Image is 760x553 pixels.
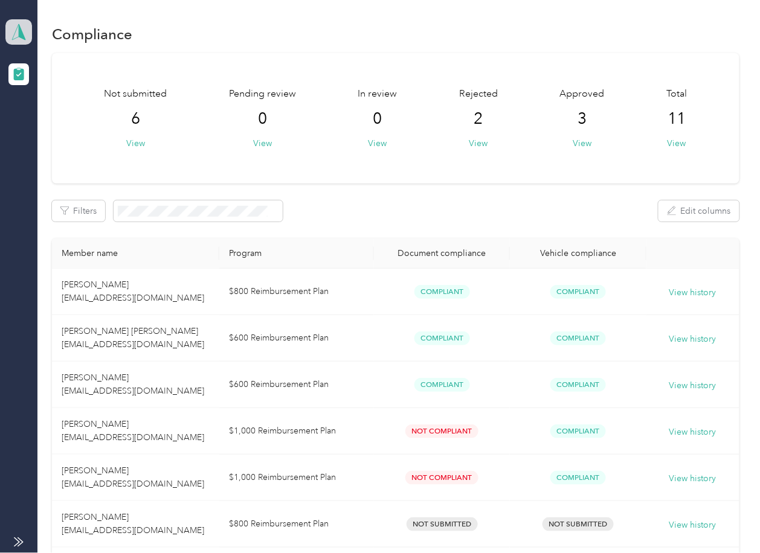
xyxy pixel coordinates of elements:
span: Rejected [459,87,498,101]
button: View history [669,333,717,346]
span: Compliant [550,471,606,485]
td: $600 Reimbursement Plan [219,315,374,362]
span: [PERSON_NAME] [EMAIL_ADDRESS][DOMAIN_NAME] [62,465,204,489]
iframe: Everlance-gr Chat Button Frame [692,485,760,553]
span: [PERSON_NAME] [PERSON_NAME] [EMAIL_ADDRESS][DOMAIN_NAME] [62,326,207,350]
span: Compliant [550,285,606,299]
span: Not Compliant [405,424,478,438]
button: View [253,137,272,150]
span: Total [666,87,687,101]
span: Compliant [414,285,470,299]
button: View history [669,472,717,485]
span: Approved [560,87,605,101]
span: Not Submitted [407,517,478,531]
td: $800 Reimbursement Plan [219,269,374,315]
button: View [573,137,591,150]
td: $600 Reimbursement Plan [219,362,374,408]
span: 0 [258,109,267,129]
span: 11 [668,109,686,129]
td: $1,000 Reimbursement Plan [219,455,374,501]
span: Compliant [414,331,470,345]
span: 0 [373,109,382,129]
span: 2 [474,109,483,129]
button: Edit columns [659,200,739,222]
button: View [469,137,488,150]
span: Compliant [550,331,606,345]
div: Document compliance [384,248,500,258]
button: View history [669,286,717,299]
th: Member name [52,238,219,269]
span: 6 [131,109,140,129]
span: Pending review [229,87,296,101]
td: $1,000 Reimbursement Plan [219,408,374,455]
span: Compliant [414,378,470,392]
span: 3 [578,109,587,129]
span: In review [358,87,398,101]
button: View [668,137,686,150]
button: View [126,137,145,150]
div: Vehicle compliance [520,248,636,258]
button: Filters [52,200,105,222]
span: [PERSON_NAME] [EMAIL_ADDRESS][DOMAIN_NAME] [62,372,204,396]
h1: Compliance [52,28,132,40]
span: [PERSON_NAME] [EMAIL_ADDRESS][DOMAIN_NAME] [62,512,204,535]
th: Program [219,238,374,269]
button: View history [669,519,717,532]
span: Compliant [550,378,606,392]
span: Not submitted [105,87,167,101]
button: View history [669,426,717,439]
button: View [369,137,387,150]
span: Compliant [550,424,606,438]
button: View history [669,379,717,392]
span: [PERSON_NAME] [EMAIL_ADDRESS][DOMAIN_NAME] [62,280,204,303]
span: Not Submitted [543,517,614,531]
td: $800 Reimbursement Plan [219,501,374,548]
span: Not Compliant [405,471,478,485]
span: [PERSON_NAME] [EMAIL_ADDRESS][DOMAIN_NAME] [62,419,204,443]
